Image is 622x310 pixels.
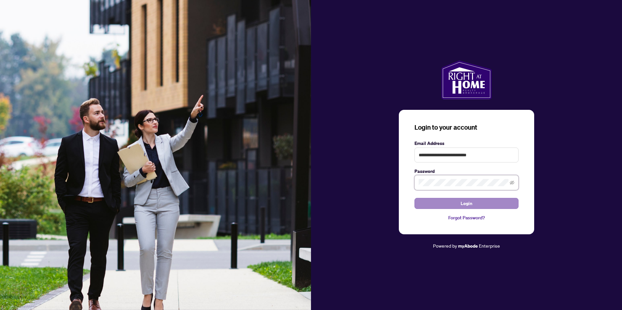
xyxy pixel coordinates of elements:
[510,180,514,185] span: eye-invisible
[461,198,472,209] span: Login
[441,60,492,99] img: ma-logo
[479,243,500,249] span: Enterprise
[414,168,519,175] label: Password
[414,198,519,209] button: Login
[414,214,519,221] a: Forgot Password?
[433,243,457,249] span: Powered by
[458,242,478,250] a: myAbode
[414,123,519,132] h3: Login to your account
[414,140,519,147] label: Email Address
